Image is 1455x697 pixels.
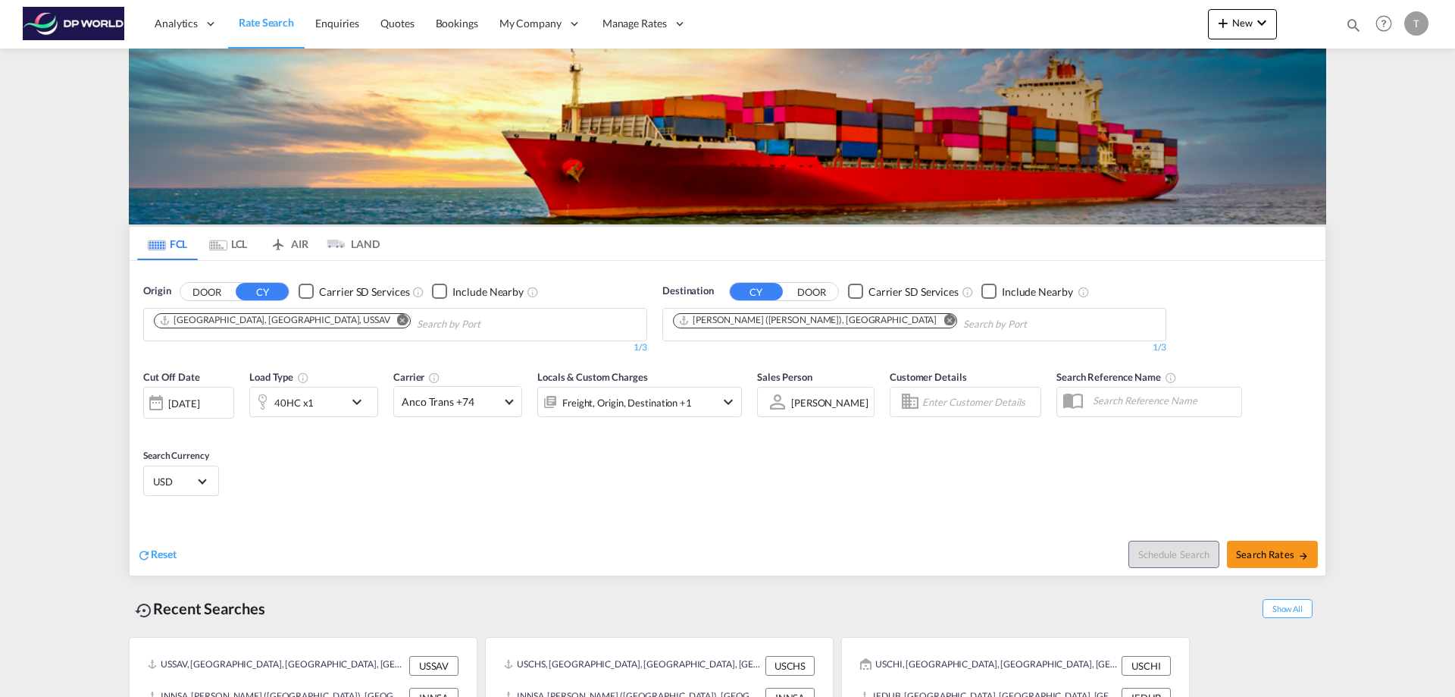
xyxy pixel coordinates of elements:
[1078,286,1090,298] md-icon: Unchecked: Ignores neighbouring ports when fetching rates.Checked : Includes neighbouring ports w...
[678,314,937,327] div: Jawaharlal Nehru (Nhava Sheva), INNSA
[180,283,233,300] button: DOOR
[1345,17,1362,39] div: icon-magnify
[1236,548,1309,560] span: Search Rates
[785,283,838,300] button: DOOR
[1345,17,1362,33] md-icon: icon-magnify
[499,16,562,31] span: My Company
[130,261,1325,576] div: OriginDOOR CY Checkbox No InkUnchecked: Search for CY (Container Yard) services for all selected ...
[236,283,289,300] button: CY
[1214,17,1271,29] span: New
[662,284,714,299] span: Destination
[602,16,667,31] span: Manage Rates
[129,49,1326,224] img: LCL+%26+FCL+BACKGROUND.png
[299,284,409,300] md-checkbox: Checkbox No Ink
[23,7,125,41] img: c08ca190194411f088ed0f3ba295208c.png
[143,341,647,354] div: 1/3
[791,397,868,409] div: [PERSON_NAME]
[1128,541,1219,568] button: Note: By default Schedule search will only considerorigin ports, destination ports and cut off da...
[409,656,458,676] div: USSAV
[151,548,177,560] span: Reset
[143,417,155,438] md-datepicker: Select
[1371,11,1397,36] span: Help
[1085,389,1241,412] input: Search Reference Name
[452,284,524,300] div: Include Nearby
[848,284,959,300] md-checkbox: Checkbox No Ink
[402,394,500,410] span: Anco Trans +74
[432,284,524,300] md-checkbox: Checkbox No Ink
[671,309,1113,337] md-chips-wrap: Chips container. Use arrow keys to select chips.
[1165,372,1177,384] md-icon: Your search will be saved by the below given name
[137,547,177,564] div: icon-refreshReset
[152,470,211,492] md-select: Select Currency: $ USDUnited States Dollar
[155,16,198,31] span: Analytics
[719,393,737,411] md-icon: icon-chevron-down
[143,284,171,299] span: Origin
[527,286,539,298] md-icon: Unchecked: Ignores neighbouring ports when fetching rates.Checked : Includes neighbouring ports w...
[319,227,380,260] md-tab-item: LAND
[1208,9,1277,39] button: icon-plus 400-fgNewicon-chevron-down
[148,656,405,676] div: USSAV, Savannah, GA, United States, North America, Americas
[504,656,762,676] div: USCHS, Charleston, SC, United States, North America, Americas
[963,312,1107,337] input: Chips input.
[159,314,390,327] div: Savannah, GA, USSAV
[393,371,440,383] span: Carrier
[269,235,287,246] md-icon: icon-airplane
[757,371,812,383] span: Sales Person
[1227,541,1318,568] button: Search Ratesicon-arrow-right
[258,227,319,260] md-tab-item: AIR
[537,387,742,417] div: Freight Origin Destination Factory Stuffingicon-chevron-down
[143,371,200,383] span: Cut Off Date
[380,17,414,30] span: Quotes
[662,341,1166,354] div: 1/3
[198,227,258,260] md-tab-item: LCL
[1214,14,1232,32] md-icon: icon-plus 400-fg
[1253,14,1271,32] md-icon: icon-chevron-down
[159,314,393,327] div: Press delete to remove this chip.
[319,284,409,300] div: Carrier SD Services
[249,371,309,383] span: Load Type
[1404,11,1428,36] div: T
[730,283,783,300] button: CY
[765,656,815,676] div: USCHS
[1298,551,1309,561] md-icon: icon-arrow-right
[137,548,151,562] md-icon: icon-refresh
[417,312,561,337] input: Chips input.
[537,371,648,383] span: Locals & Custom Charges
[129,592,271,626] div: Recent Searches
[1263,599,1313,618] span: Show All
[153,475,196,488] span: USD
[678,314,940,327] div: Press delete to remove this chip.
[152,309,567,337] md-chips-wrap: Chips container. Use arrow keys to select chips.
[1002,284,1073,300] div: Include Nearby
[436,17,478,30] span: Bookings
[412,286,424,298] md-icon: Unchecked: Search for CY (Container Yard) services for all selected carriers.Checked : Search for...
[143,450,209,461] span: Search Currency
[1056,371,1177,383] span: Search Reference Name
[135,601,153,620] md-icon: icon-backup-restore
[934,314,956,329] button: Remove
[868,284,959,300] div: Carrier SD Services
[297,372,309,384] md-icon: icon-information-outline
[790,391,870,413] md-select: Sales Person: Tobin Orillion
[922,391,1036,413] input: Enter Customer Details
[890,371,966,383] span: Customer Details
[274,392,314,413] div: 40HC x1
[1371,11,1404,38] div: Help
[143,387,234,419] div: [DATE]
[962,286,974,298] md-icon: Unchecked: Search for CY (Container Yard) services for all selected carriers.Checked : Search for...
[428,372,440,384] md-icon: The selected Trucker/Carrierwill be displayed in the rate results If the rates are from another f...
[168,397,199,410] div: [DATE]
[860,656,1118,676] div: USCHI, Chicago, IL, United States, North America, Americas
[1122,656,1171,676] div: USCHI
[315,17,359,30] span: Enquiries
[387,314,410,329] button: Remove
[239,16,294,29] span: Rate Search
[249,387,378,417] div: 40HC x1icon-chevron-down
[981,284,1073,300] md-checkbox: Checkbox No Ink
[562,392,692,413] div: Freight Origin Destination Factory Stuffing
[137,227,380,260] md-pagination-wrapper: Use the left and right arrow keys to navigate between tabs
[137,227,198,260] md-tab-item: FCL
[348,393,374,411] md-icon: icon-chevron-down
